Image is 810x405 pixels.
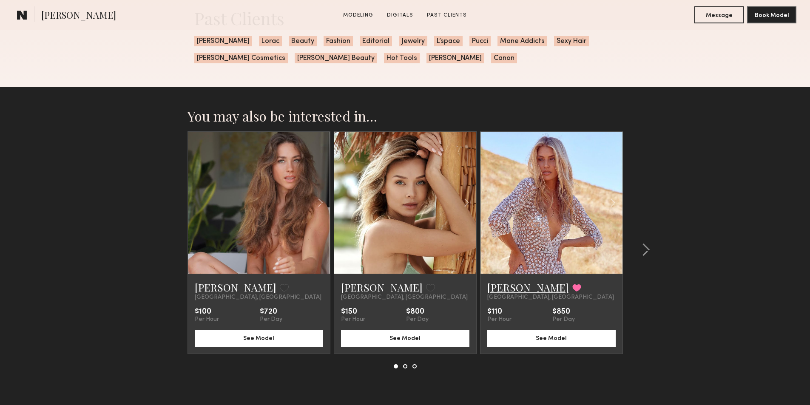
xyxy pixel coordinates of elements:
[341,334,469,341] a: See Model
[324,36,353,46] span: Fashion
[552,316,575,323] div: Per Day
[487,316,512,323] div: Per Hour
[260,316,282,323] div: Per Day
[384,11,417,19] a: Digitals
[554,36,589,46] span: Sexy Hair
[406,308,429,316] div: $800
[341,280,423,294] a: [PERSON_NAME]
[487,330,616,347] button: See Model
[194,36,252,46] span: [PERSON_NAME]
[399,36,427,46] span: Jewelry
[41,8,116,23] span: [PERSON_NAME]
[295,53,377,63] span: [PERSON_NAME] Beauty
[487,294,614,301] span: [GEOGRAPHIC_DATA], [GEOGRAPHIC_DATA]
[195,294,321,301] span: [GEOGRAPHIC_DATA], [GEOGRAPHIC_DATA]
[188,108,623,125] h2: You may also be interested in…
[195,280,276,294] a: [PERSON_NAME]
[426,53,484,63] span: [PERSON_NAME]
[341,294,468,301] span: [GEOGRAPHIC_DATA], [GEOGRAPHIC_DATA]
[195,316,219,323] div: Per Hour
[423,11,470,19] a: Past Clients
[406,316,429,323] div: Per Day
[341,316,365,323] div: Per Hour
[195,330,323,347] button: See Model
[259,36,282,46] span: Lorac
[434,36,463,46] span: L’space
[289,36,317,46] span: Beauty
[497,36,547,46] span: Mane Addicts
[194,53,288,63] span: [PERSON_NAME] Cosmetics
[487,334,616,341] a: See Model
[341,330,469,347] button: See Model
[487,308,512,316] div: $110
[552,308,575,316] div: $850
[694,6,744,23] button: Message
[747,11,796,18] a: Book Model
[341,308,365,316] div: $150
[384,53,420,63] span: Hot Tools
[195,334,323,341] a: See Model
[360,36,392,46] span: Editorial
[340,11,377,19] a: Modeling
[487,280,569,294] a: [PERSON_NAME]
[469,36,491,46] span: Pucci
[260,308,282,316] div: $720
[195,308,219,316] div: $100
[491,53,517,63] span: Canon
[747,6,796,23] button: Book Model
